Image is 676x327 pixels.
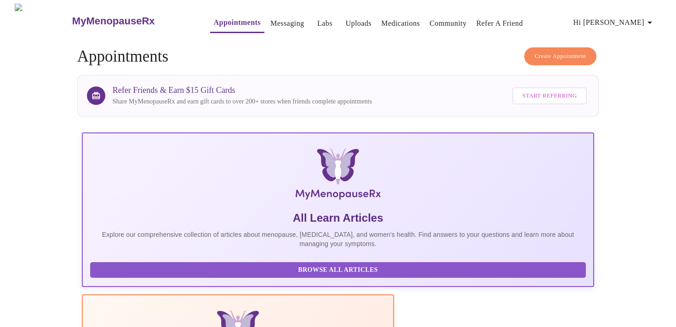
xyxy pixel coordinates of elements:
button: Labs [310,14,339,33]
button: Community [426,14,470,33]
a: Community [430,17,467,30]
button: Start Referring [512,87,587,104]
p: Explore our comprehensive collection of articles about menopause, [MEDICAL_DATA], and women's hea... [90,230,586,248]
img: MyMenopauseRx Logo [167,148,509,203]
a: Messaging [270,17,304,30]
button: Uploads [342,14,375,33]
span: Hi [PERSON_NAME] [573,16,655,29]
span: Start Referring [522,91,577,101]
h4: Appointments [77,47,599,66]
a: Refer a Friend [476,17,523,30]
button: Refer a Friend [473,14,527,33]
button: Create Appointment [524,47,597,65]
span: Create Appointment [535,51,586,62]
img: MyMenopauseRx Logo [15,4,71,38]
button: Browse All Articles [90,262,586,278]
button: Medications [378,14,424,33]
a: Browse All Articles [90,265,589,273]
button: Appointments [210,13,264,33]
p: Share MyMenopauseRx and earn gift cards to over 200+ stores when friends complete appointments [113,97,372,106]
button: Hi [PERSON_NAME] [570,13,659,32]
a: Start Referring [510,83,589,109]
h3: Refer Friends & Earn $15 Gift Cards [113,86,372,95]
a: MyMenopauseRx [71,5,191,37]
a: Labs [317,17,332,30]
a: Uploads [345,17,372,30]
button: Messaging [267,14,308,33]
a: Medications [381,17,420,30]
h5: All Learn Articles [90,211,586,225]
h3: MyMenopauseRx [72,15,155,27]
a: Appointments [214,16,261,29]
span: Browse All Articles [99,264,577,276]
